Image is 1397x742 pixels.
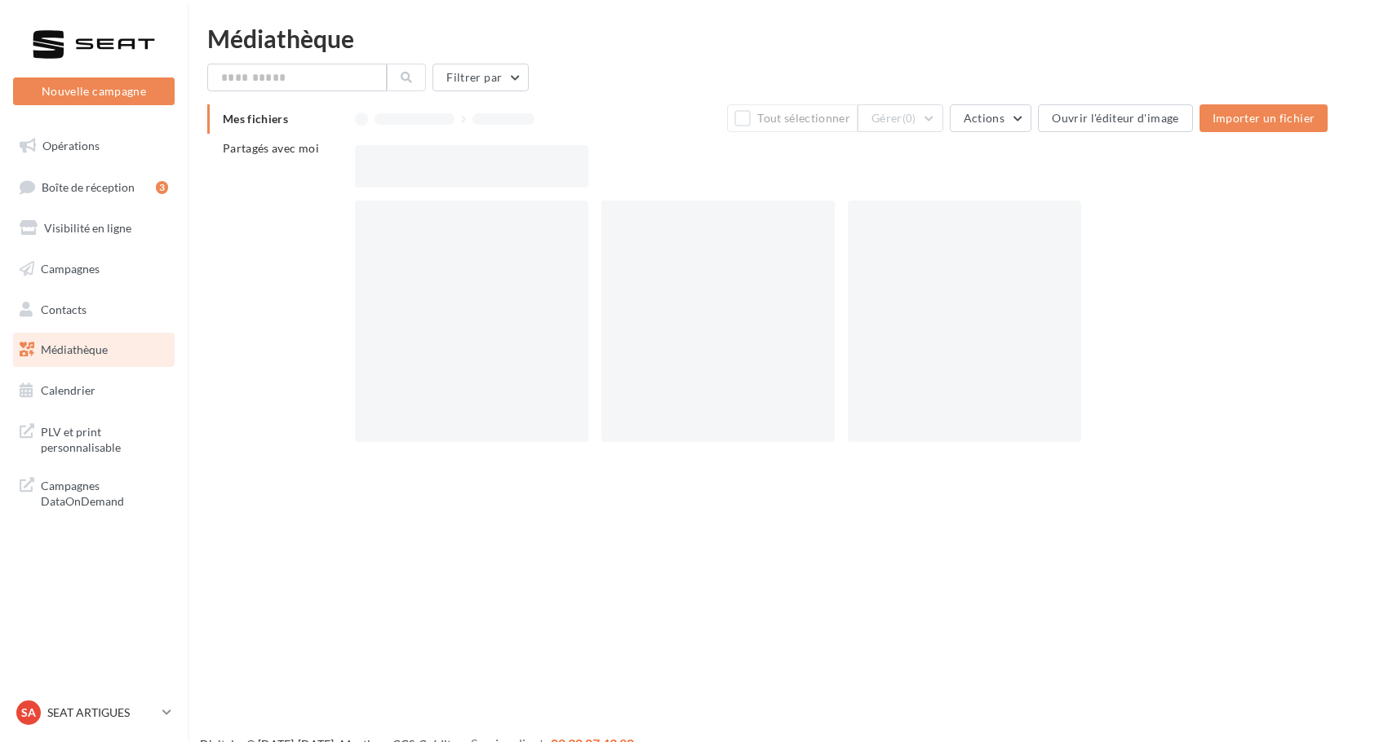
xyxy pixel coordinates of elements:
[10,170,178,205] a: Boîte de réception3
[10,211,178,245] a: Visibilité en ligne
[10,129,178,163] a: Opérations
[10,333,178,367] a: Médiathèque
[42,139,100,152] span: Opérations
[10,468,178,516] a: Campagnes DataOnDemand
[950,104,1031,132] button: Actions
[10,373,178,408] a: Calendrier
[10,414,178,462] a: PLV et print personnalisable
[207,26,1377,51] div: Médiathèque
[858,104,943,132] button: Gérer(0)
[1213,111,1315,125] span: Importer un fichier
[10,252,178,286] a: Campagnes
[964,111,1005,125] span: Actions
[41,383,95,397] span: Calendrier
[47,704,156,721] p: SEAT ARTIGUES
[21,704,36,721] span: SA
[42,179,135,193] span: Boîte de réception
[41,421,168,456] span: PLV et print personnalisable
[10,293,178,327] a: Contacts
[903,112,916,125] span: (0)
[41,475,168,510] span: Campagnes DataOnDemand
[1200,104,1328,132] button: Importer un fichier
[156,181,168,194] div: 3
[727,104,858,132] button: Tout sélectionner
[13,697,175,728] a: SA SEAT ARTIGUES
[432,64,529,91] button: Filtrer par
[41,342,108,356] span: Médiathèque
[41,302,86,316] span: Contacts
[44,221,131,235] span: Visibilité en ligne
[13,77,175,105] button: Nouvelle campagne
[223,141,319,155] span: Partagés avec moi
[223,112,288,126] span: Mes fichiers
[41,262,100,276] span: Campagnes
[1038,104,1192,132] button: Ouvrir l'éditeur d'image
